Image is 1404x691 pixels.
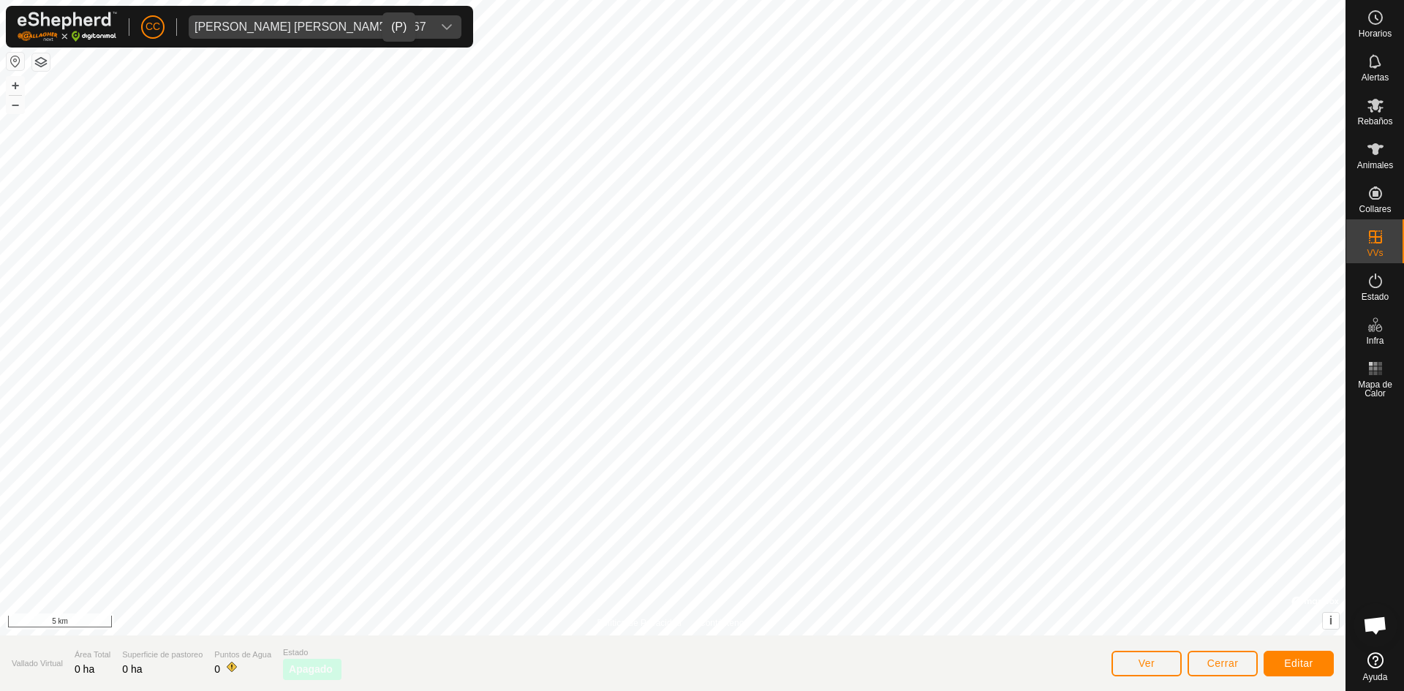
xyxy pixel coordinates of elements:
[7,53,24,70] button: Restablecer Mapa
[1264,651,1334,676] button: Editar
[1362,73,1389,82] span: Alertas
[432,15,461,39] div: dropdown trigger
[1207,657,1239,669] span: Cerrar
[597,616,682,630] a: Política de Privacidad
[7,77,24,94] button: +
[1346,646,1404,687] a: Ayuda
[1363,673,1388,681] span: Ayuda
[1359,29,1392,38] span: Horarios
[1139,657,1155,669] span: Ver
[1366,336,1384,345] span: Infra
[189,15,432,39] span: Carlos Bodas Velasco 22967
[289,662,333,677] span: Apagado
[122,663,142,675] span: 0 ha
[7,96,24,113] button: –
[75,663,94,675] span: 0 ha
[1188,651,1258,676] button: Cerrar
[1323,613,1339,629] button: i
[1354,603,1397,647] div: Chat abierto
[122,649,203,661] span: Superficie de pastoreo
[1362,292,1389,301] span: Estado
[12,657,63,670] span: Vallado Virtual
[1359,205,1391,214] span: Collares
[32,53,50,71] button: Capas del Mapa
[699,616,748,630] a: Contáctenos
[1329,614,1332,627] span: i
[283,646,341,659] span: Estado
[1357,117,1392,126] span: Rebaños
[1367,249,1383,257] span: VVs
[214,663,220,675] span: 0
[1284,657,1313,669] span: Editar
[1111,651,1182,676] button: Ver
[214,649,271,661] span: Puntos de Agua
[75,649,110,661] span: Área Total
[195,21,426,33] div: [PERSON_NAME] [PERSON_NAME] 22967
[1350,380,1400,398] span: Mapa de Calor
[1357,161,1393,170] span: Animales
[18,12,117,42] img: Logo Gallagher
[146,19,160,34] span: CC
